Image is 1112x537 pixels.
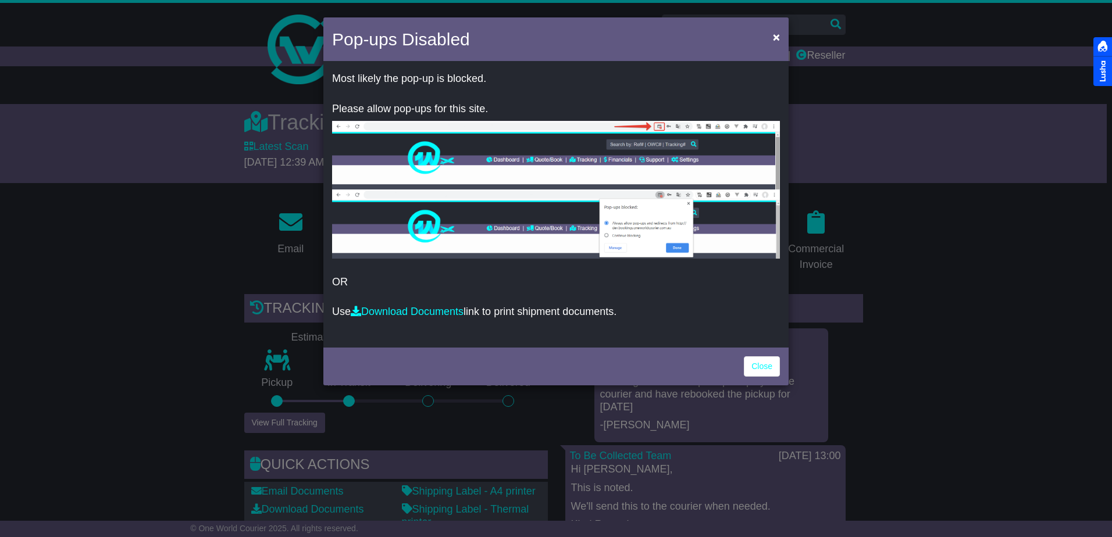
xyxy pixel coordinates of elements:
img: allow-popup-1.png [332,121,780,189]
h4: Pop-ups Disabled [332,26,470,52]
button: Close [767,25,786,49]
p: Please allow pop-ups for this site. [332,103,780,116]
a: Close [744,356,780,377]
p: Most likely the pop-up is blocked. [332,73,780,85]
div: OR [323,64,789,345]
img: allow-popup-2.png [332,189,780,259]
a: Download Documents [351,306,464,317]
span: × [773,30,780,44]
p: Use link to print shipment documents. [332,306,780,318]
